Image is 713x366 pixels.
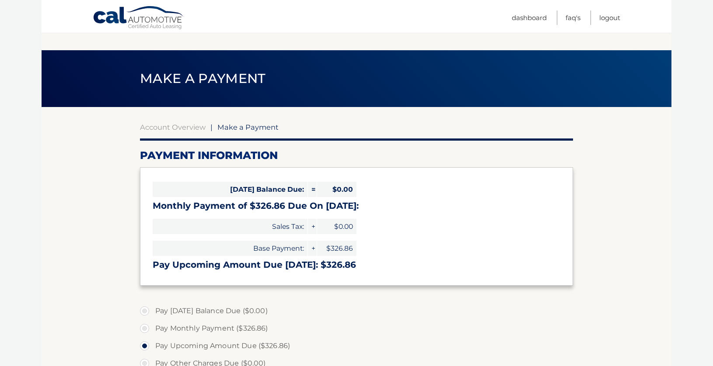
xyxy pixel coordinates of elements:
[140,123,206,131] a: Account Overview
[153,200,560,211] h3: Monthly Payment of $326.86 Due On [DATE]:
[140,149,573,162] h2: Payment Information
[153,219,308,234] span: Sales Tax:
[599,10,620,25] a: Logout
[512,10,547,25] a: Dashboard
[217,123,279,131] span: Make a Payment
[317,219,356,234] span: $0.00
[317,241,356,256] span: $326.86
[140,302,573,320] label: Pay [DATE] Balance Due ($0.00)
[566,10,580,25] a: FAQ's
[140,70,266,86] span: Make a Payment
[308,182,317,197] span: =
[308,219,317,234] span: +
[153,241,308,256] span: Base Payment:
[93,6,185,31] a: Cal Automotive
[210,123,213,131] span: |
[317,182,356,197] span: $0.00
[140,337,573,355] label: Pay Upcoming Amount Due ($326.86)
[140,320,573,337] label: Pay Monthly Payment ($326.86)
[308,241,317,256] span: +
[153,182,308,197] span: [DATE] Balance Due:
[153,259,560,270] h3: Pay Upcoming Amount Due [DATE]: $326.86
